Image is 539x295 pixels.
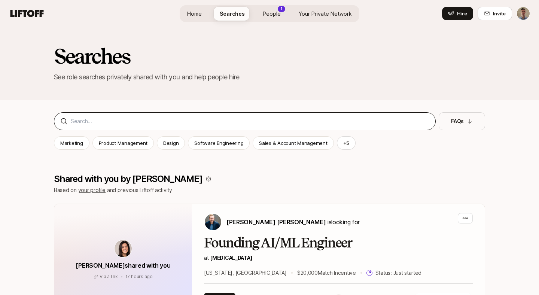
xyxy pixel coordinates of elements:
span: Your Private Network [299,10,352,18]
p: is looking for [226,217,360,227]
img: Sagan Schultz [205,214,221,230]
a: People1 [257,7,287,21]
button: Invite [478,7,512,20]
img: avatar-url [115,240,132,257]
a: your profile [78,187,106,193]
button: Hire [442,7,473,20]
p: at [204,253,473,262]
span: Hire [457,10,467,17]
span: People [263,10,281,18]
h2: Searches [54,45,485,67]
p: See role searches privately shared with you and help people hire [54,72,485,82]
p: Marketing [60,139,83,147]
span: Invite [493,10,506,17]
p: Sales & Account Management [259,139,327,147]
p: Product Management [99,139,147,147]
p: Status: [375,268,421,277]
p: Based on and previous Liftoff activity [54,186,485,195]
h2: Founding AI/ML Engineer [204,235,473,250]
span: September 26, 2025 4:02pm [125,274,153,279]
p: Via a link [100,273,118,280]
p: $20,000 Match Incentive [297,268,356,277]
span: [MEDICAL_DATA] [210,255,252,261]
a: Searches [214,7,251,21]
p: 1 [281,6,282,12]
span: Home [187,10,202,18]
span: Just started [393,270,422,276]
input: Search... [71,117,429,126]
span: [PERSON_NAME] [PERSON_NAME] [226,218,326,226]
img: Ben Levinson [517,7,530,20]
p: [US_STATE], [GEOGRAPHIC_DATA] [204,268,287,277]
p: Software Engineering [194,139,243,147]
a: Home [181,7,208,21]
button: FAQs [439,112,485,130]
button: +5 [337,136,356,150]
span: Searches [220,10,245,18]
p: Design [163,139,179,147]
span: [PERSON_NAME] shared with you [76,262,170,269]
p: Shared with you by [PERSON_NAME] [54,174,202,184]
a: Your Private Network [293,7,358,21]
p: FAQs [451,117,464,126]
